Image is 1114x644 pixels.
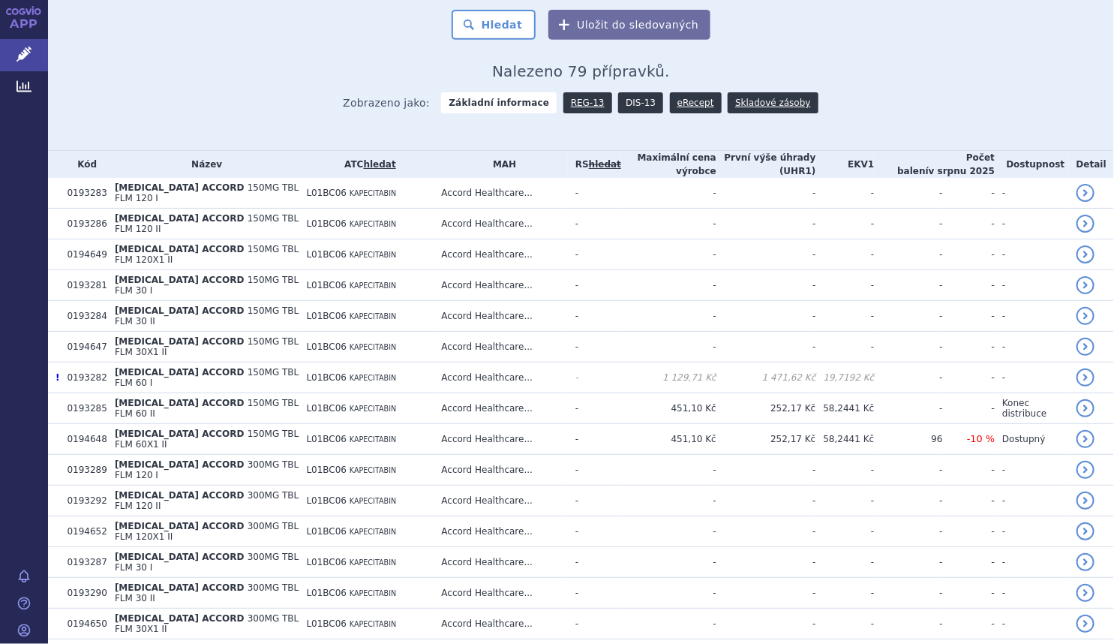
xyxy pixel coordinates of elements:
[115,521,245,531] span: [MEDICAL_DATA] ACCORD
[943,393,995,424] td: -
[434,301,568,332] td: Accord Healthcare...
[943,178,995,209] td: -
[1076,492,1094,510] a: detail
[1076,276,1094,294] a: detail
[816,578,875,609] td: -
[115,521,299,542] span: 300MG TBL FLM 120X1 II
[115,429,299,450] span: 150MG TBL FLM 60X1 II
[568,516,621,547] td: -
[434,209,568,239] td: Accord Healthcare...
[943,363,995,393] td: -
[874,332,942,363] td: -
[59,578,107,609] td: 0193290
[716,178,816,209] td: -
[995,424,1069,455] td: Dostupný
[716,151,816,178] th: První výše úhrady (UHR1)
[816,270,875,301] td: -
[307,403,347,414] span: L01BC06
[943,547,995,578] td: -
[568,578,621,609] td: -
[995,609,1069,639] td: -
[874,578,942,609] td: -
[350,343,396,351] span: KAPECITABIN
[115,582,245,593] span: [MEDICAL_DATA] ACCORD
[115,552,299,573] span: 300MG TBL FLM 30 I
[716,301,816,332] td: -
[115,275,299,296] span: 150MG TBL FLM 30 I
[995,209,1069,239] td: -
[943,516,995,547] td: -
[115,490,299,511] span: 300MG TBL FLM 120 II
[59,393,107,424] td: 0193285
[874,393,942,424] td: -
[816,393,875,424] td: 58,2441 Kč
[115,429,245,439] span: [MEDICAL_DATA] ACCORD
[995,151,1069,178] th: Dostupnost
[1076,399,1094,417] a: detail
[115,305,299,327] span: 150MG TBL FLM 30 II
[568,363,621,393] td: -
[670,92,722,113] a: eRecept
[307,557,347,567] span: L01BC06
[115,398,299,419] span: 150MG TBL FLM 60 II
[434,547,568,578] td: Accord Healthcare...
[115,613,245,624] span: [MEDICAL_DATA] ACCORD
[307,342,347,352] span: L01BC06
[874,609,942,639] td: -
[995,455,1069,486] td: -
[618,92,663,113] a: DIS-13
[434,393,568,424] td: Accord Healthcare...
[874,178,942,209] td: -
[816,455,875,486] td: -
[115,275,245,285] span: [MEDICAL_DATA] ACCORD
[307,618,347,629] span: L01BC06
[943,209,995,239] td: -
[115,244,245,254] span: [MEDICAL_DATA] ACCORD
[115,398,245,408] span: [MEDICAL_DATA] ACCORD
[59,486,107,516] td: 0193292
[441,92,557,113] strong: Základní informace
[716,209,816,239] td: -
[621,209,716,239] td: -
[59,301,107,332] td: 0193284
[967,433,995,444] span: -10 %
[716,516,816,547] td: -
[350,558,396,567] span: KAPECITABIN
[816,547,875,578] td: -
[350,220,396,228] span: KAPECITABIN
[621,424,716,455] td: 451,10 Kč
[115,552,245,562] span: [MEDICAL_DATA] ACCORD
[816,209,875,239] td: -
[59,547,107,578] td: 0193287
[568,455,621,486] td: -
[364,159,396,170] a: hledat
[115,213,245,224] span: [MEDICAL_DATA] ACCORD
[621,270,716,301] td: -
[716,455,816,486] td: -
[434,609,568,639] td: Accord Healthcare...
[434,455,568,486] td: Accord Healthcare...
[874,363,942,393] td: -
[1076,461,1094,479] a: detail
[434,363,568,393] td: Accord Healthcare...
[1076,307,1094,325] a: detail
[874,516,942,547] td: -
[621,393,716,424] td: 451,10 Kč
[816,363,875,393] td: 19,7192 Kč
[995,363,1069,393] td: -
[1076,245,1094,263] a: detail
[1076,369,1094,387] a: detail
[115,213,299,234] span: 150MG TBL FLM 120 II
[995,332,1069,363] td: -
[716,424,816,455] td: 252,17 Kč
[568,486,621,516] td: -
[716,578,816,609] td: -
[307,434,347,444] span: L01BC06
[299,151,434,178] th: ATC
[350,435,396,444] span: KAPECITABIN
[59,516,107,547] td: 0194652
[995,270,1069,301] td: -
[107,151,299,178] th: Název
[589,159,621,170] del: hledat
[492,62,670,80] span: Nalezeno 79 přípravků.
